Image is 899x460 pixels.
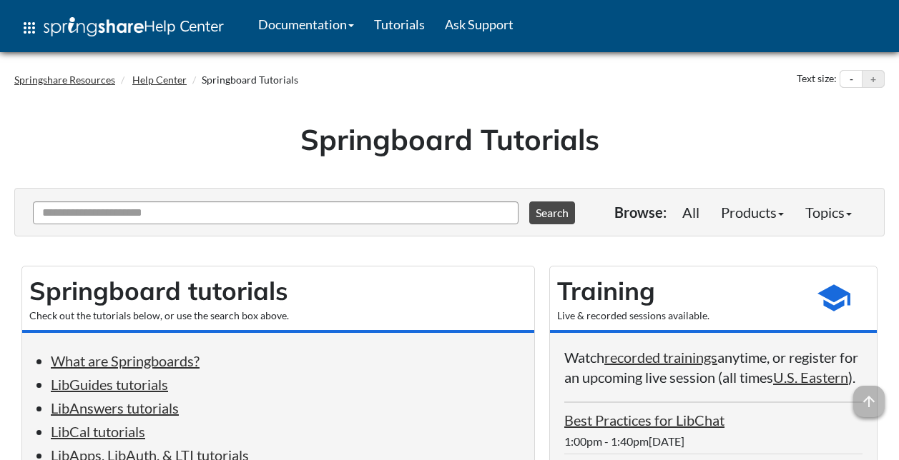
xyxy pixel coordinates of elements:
[710,198,795,226] a: Products
[773,369,848,386] a: U.S. Eastern
[614,202,667,222] p: Browse:
[29,274,527,309] h2: Springboard tutorials
[144,16,224,35] span: Help Center
[564,347,863,387] p: Watch anytime, or register for an upcoming live session (all times ).
[51,376,168,393] a: LibGuides tutorials
[557,274,798,309] h2: Training
[51,423,145,440] a: LibCal tutorials
[794,70,840,89] div: Text size:
[863,71,884,88] button: Increase text size
[51,352,200,369] a: What are Springboards?
[14,74,115,86] a: Springshare Resources
[44,17,144,36] img: Springshare
[132,74,187,86] a: Help Center
[840,71,862,88] button: Decrease text size
[25,119,874,159] h1: Springboard Tutorials
[604,349,717,366] a: recorded trainings
[564,434,684,448] span: 1:00pm - 1:40pm[DATE]
[29,309,527,323] div: Check out the tutorials below, or use the search box above.
[795,198,863,226] a: Topics
[564,411,724,429] a: Best Practices for LibChat
[435,6,524,42] a: Ask Support
[189,73,298,87] li: Springboard Tutorials
[529,201,575,224] button: Search
[51,399,179,416] a: LibAnswers tutorials
[557,309,798,323] div: Live & recorded sessions available.
[11,6,234,49] a: apps Help Center
[853,386,885,417] span: arrow_upward
[364,6,435,42] a: Tutorials
[816,280,852,316] span: school
[248,6,364,42] a: Documentation
[21,19,38,36] span: apps
[853,387,885,404] a: arrow_upward
[672,198,710,226] a: All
